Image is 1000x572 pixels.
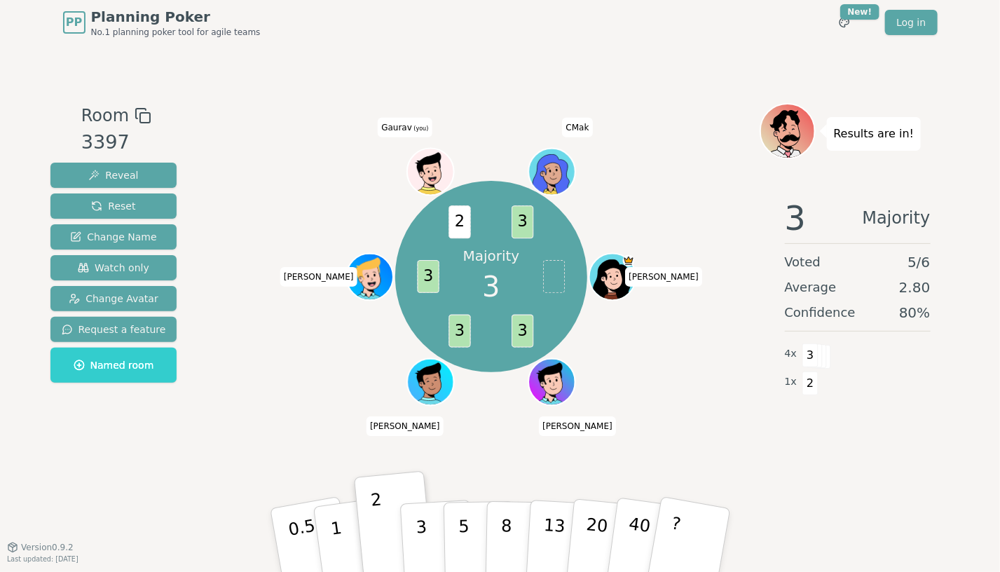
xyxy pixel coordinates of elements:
p: Majority [463,246,520,266]
button: Change Name [50,224,177,250]
span: PP [66,14,82,31]
span: Click to change your name [280,267,357,287]
p: Results are in! [834,124,915,144]
span: Watch only [78,261,149,275]
span: Click to change your name [563,117,593,137]
span: Cristina is the host [623,254,635,266]
span: Majority [863,201,931,235]
span: 4 x [785,346,797,362]
div: 3397 [81,128,151,157]
button: Click to change your avatar [409,149,453,193]
span: 2 [802,372,819,395]
span: Confidence [785,303,856,322]
span: Average [785,278,837,297]
button: Request a feature [50,317,177,342]
span: 3 [512,315,533,348]
span: Last updated: [DATE] [7,555,78,563]
span: 2.80 [899,278,931,297]
span: 2 [448,205,470,238]
button: Change Avatar [50,286,177,311]
button: Version0.9.2 [7,542,74,553]
span: 3 [512,205,533,238]
span: 80 % [899,303,930,322]
span: Click to change your name [625,267,702,287]
span: 3 [448,315,470,348]
span: Click to change your name [378,117,432,137]
button: Reset [50,193,177,219]
span: 3 [802,343,819,367]
span: Click to change your name [367,416,444,436]
span: No.1 planning poker tool for agile teams [91,27,261,38]
button: Named room [50,348,177,383]
div: New! [840,4,880,20]
span: Change Avatar [69,292,158,306]
a: Log in [885,10,937,35]
span: Room [81,103,129,128]
span: 3 [785,201,807,235]
span: (you) [412,125,429,131]
span: Version 0.9.2 [21,542,74,553]
button: New! [832,10,857,35]
button: Reveal [50,163,177,188]
button: Watch only [50,255,177,280]
span: 5 / 6 [907,252,930,272]
p: 2 [369,490,388,566]
span: Reset [91,199,135,213]
span: 3 [482,266,500,308]
span: 3 [418,260,439,293]
a: PPPlanning PokerNo.1 planning poker tool for agile teams [63,7,261,38]
span: Request a feature [62,322,166,336]
span: Click to change your name [539,416,616,436]
span: 1 x [785,374,797,390]
span: Named room [74,358,154,372]
span: Reveal [88,168,138,182]
span: Planning Poker [91,7,261,27]
span: Change Name [70,230,156,244]
span: Voted [785,252,821,272]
